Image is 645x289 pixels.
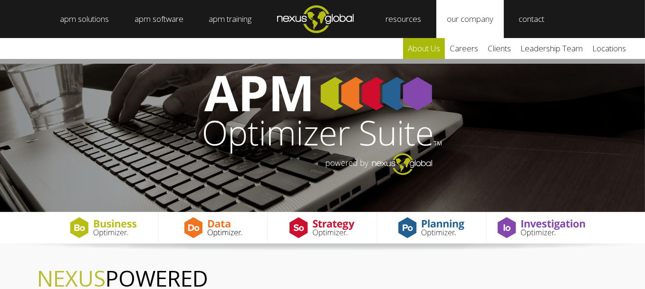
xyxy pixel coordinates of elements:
a: clients [483,38,516,59]
img: SOstacked [279,212,365,243]
img: BOstacked [60,212,146,243]
img: DOstacked [169,212,256,243]
img: IOstacked [498,212,585,243]
img: POstacked [388,212,474,243]
a: locations [587,38,631,59]
a: about us [403,38,445,59]
a: leadership team [516,38,587,59]
a: careers [445,38,483,59]
img: APM Suite Logo White Text [204,76,442,175]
